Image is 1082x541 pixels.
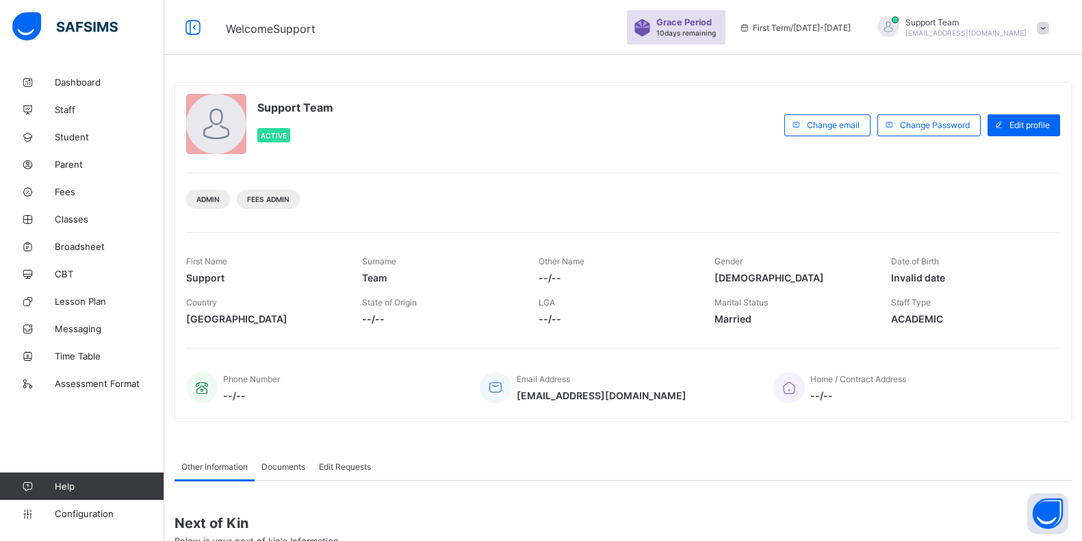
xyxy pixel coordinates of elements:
span: Change Password [900,120,970,130]
img: safsims [12,12,118,41]
span: [EMAIL_ADDRESS][DOMAIN_NAME] [517,390,686,401]
span: Student [55,131,164,142]
span: Staff Type [891,297,931,307]
span: [EMAIL_ADDRESS][DOMAIN_NAME] [905,29,1027,37]
span: State of Origin [362,297,417,307]
span: --/-- [539,313,694,325]
span: --/-- [810,390,906,401]
span: Messaging [55,323,164,334]
span: Active [261,131,287,140]
span: Edit Requests [319,462,371,472]
div: SupportTeam [864,16,1056,39]
span: Admin [196,195,220,203]
span: ACADEMIC [891,313,1046,325]
span: Grace Period [656,17,712,27]
span: --/-- [539,272,694,284]
span: Broadsheet [55,241,164,252]
span: Edit profile [1009,120,1050,130]
span: 10 days remaining [656,29,716,37]
span: Country [186,297,217,307]
span: Other Name [539,256,584,266]
span: Parent [55,159,164,170]
span: Configuration [55,508,164,519]
span: Marital Status [714,297,768,307]
span: Fees Admin [247,195,289,203]
span: Change email [807,120,860,130]
span: [GEOGRAPHIC_DATA] [186,313,342,325]
span: Welcome Support [226,22,315,36]
span: --/-- [223,390,280,401]
span: Lesson Plan [55,296,164,307]
span: Other Information [181,462,248,472]
span: Dashboard [55,77,164,88]
span: Help [55,481,164,492]
span: Phone Number [223,374,280,384]
span: Staff [55,104,164,115]
button: Open asap [1027,493,1068,534]
span: [DEMOGRAPHIC_DATA] [714,272,870,284]
span: Next of Kin [175,515,1072,531]
span: Invalid date [891,272,1046,284]
img: sticker-purple.71386a28dfed39d6af7621340158ba97.svg [634,19,651,36]
span: Classes [55,214,164,225]
span: Time Table [55,351,164,362]
span: LGA [539,297,555,307]
span: Documents [261,462,305,472]
span: Surname [362,256,396,266]
span: Home / Contract Address [810,374,906,384]
span: Support [186,272,342,284]
span: Assessment Format [55,378,164,389]
span: Support Team [905,17,1027,27]
span: --/-- [362,313,517,325]
span: Team [362,272,517,284]
span: Fees [55,186,164,197]
span: Date of Birth [891,256,939,266]
span: CBT [55,268,164,279]
span: session/term information [739,23,851,33]
span: Gender [714,256,743,266]
span: First Name [186,256,227,266]
span: Support Team [257,101,333,114]
span: Married [714,313,870,325]
span: Email Address [517,374,570,384]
